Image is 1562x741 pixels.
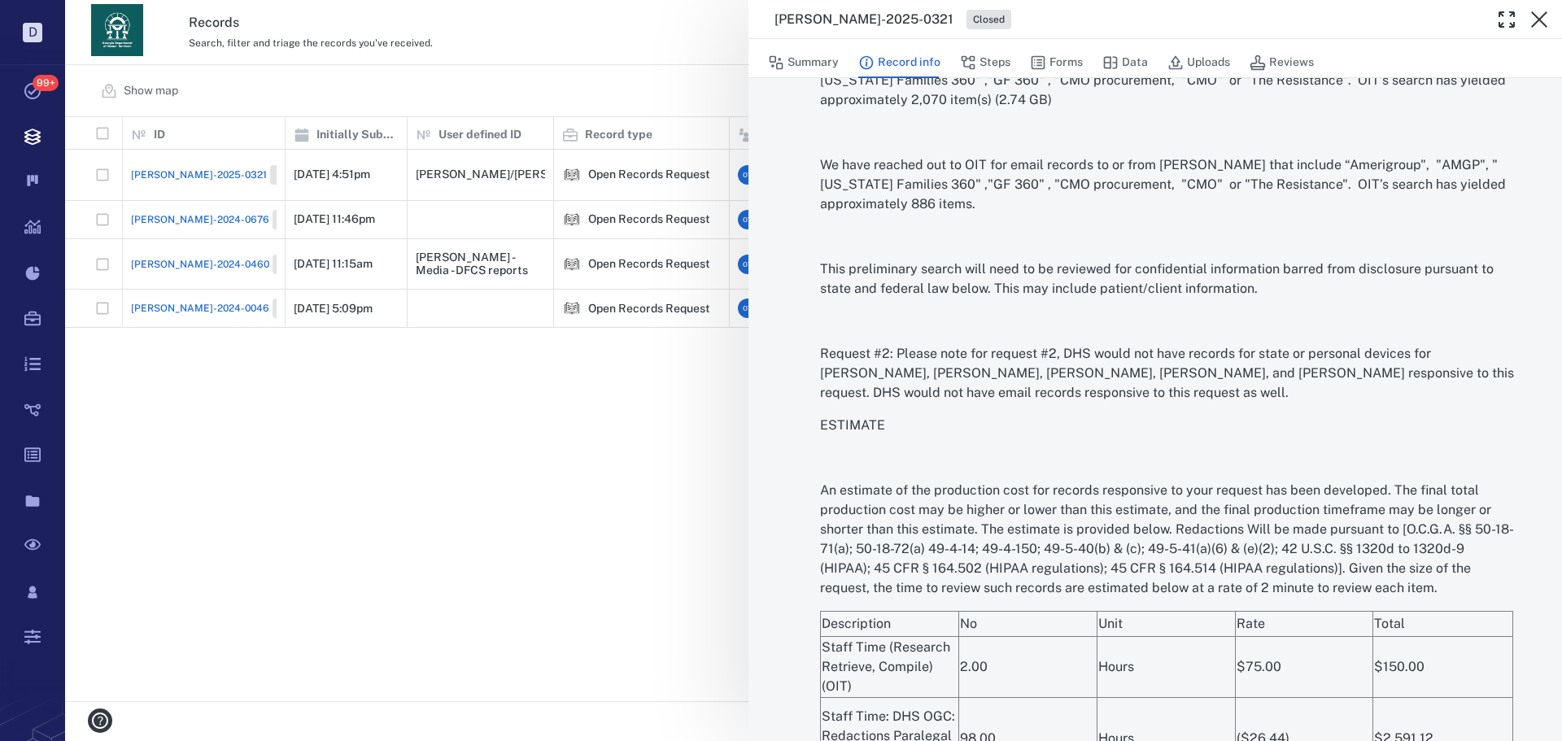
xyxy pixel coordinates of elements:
[960,47,1010,78] button: Steps
[13,13,708,28] body: Rich Text Area. Press ALT-0 for help.
[970,13,1008,27] span: Closed
[1250,47,1314,78] button: Reviews
[1373,612,1513,637] td: Total
[1523,3,1555,36] button: Close
[1490,3,1523,36] button: Toggle Fullscreen
[820,416,1516,435] p: ESTIMATE
[858,47,940,78] button: Record info
[959,637,1097,698] td: 2.00
[820,481,1516,598] p: An estimate of the production cost for records responsive to your request has been developed. The...
[820,155,1516,214] p: We have reached out to OIT for email records to or from [PERSON_NAME] that include “Amerigroup", ...
[768,47,839,78] button: Summary
[959,612,1097,637] td: No
[820,51,1516,110] p: We have reached out to OIT for email records to or from [PERSON_NAME] that include “Amerigroup", ...
[1373,637,1513,698] td: $150.00
[37,11,70,26] span: Help
[821,612,959,637] td: Description
[1102,47,1148,78] button: Data
[1030,47,1083,78] button: Forms
[1167,47,1230,78] button: Uploads
[821,637,959,698] td: Staff Time (Research Retrieve, Compile)(OIT)
[23,23,42,42] p: D
[1236,637,1373,698] td: $75.00
[1236,612,1373,637] td: Rate
[1097,637,1236,698] td: Hours
[820,259,1516,299] p: This preliminary search will need to be reviewed for confidential information barred from disclos...
[820,344,1516,403] p: Request #2: Please note for request #2, DHS would not have records for state or personal devices ...
[1097,612,1236,637] td: Unit
[774,10,953,29] h3: [PERSON_NAME]-2025-0321
[33,75,59,91] span: 99+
